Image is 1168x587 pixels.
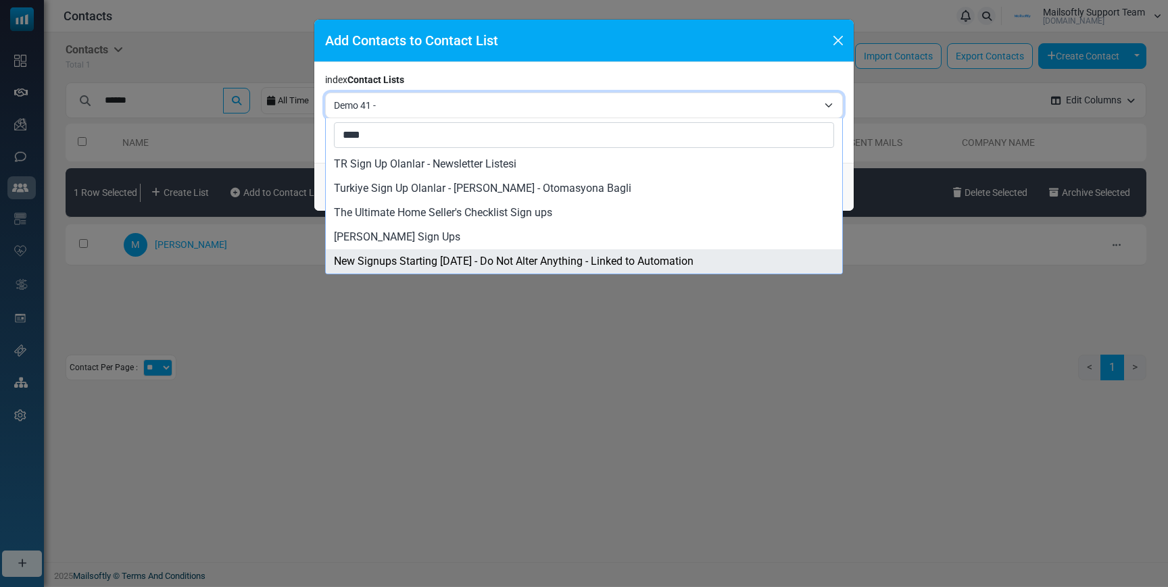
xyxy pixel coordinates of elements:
button: Close [828,30,848,51]
li: The Ultimate Home Seller's Checklist Sign ups [326,201,842,225]
li: TR Sign Up Olanlar - Newsletter Listesi [326,152,842,176]
li: [PERSON_NAME] Sign Ups [326,225,842,249]
div: index [314,62,854,163]
li: New Signups Starting [DATE] - Do Not Alter Anything - Linked to Automation [326,249,842,274]
input: Search [334,122,834,148]
span: Demo 41 - [334,97,818,113]
li: Turkiye Sign Up Olanlar - [PERSON_NAME] - Otomasyona Bagli [326,176,842,201]
label: Contact Lists [347,73,404,87]
span: Demo 41 - [325,93,843,118]
h5: Add Contacts to Contact List [325,30,498,51]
